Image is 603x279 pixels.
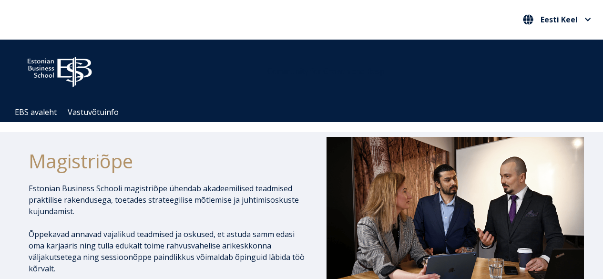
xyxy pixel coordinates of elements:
span: Community for Growth and Resp [267,66,385,76]
button: Eesti Keel [521,12,593,27]
img: ebs_logo2016_white [19,49,100,90]
div: Navigation Menu [10,103,603,122]
nav: Vali oma keel [521,12,593,28]
span: Eesti Keel [541,16,578,23]
h1: Magistriõpe [29,149,305,173]
a: Vastuvõtuinfo [68,107,119,117]
p: Õppekavad annavad vajalikud teadmised ja oskused, et astuda samm edasi oma karjääris ning tulla e... [29,228,305,274]
p: Estonian Business Schooli magistriõpe ühendab akadeemilised teadmised praktilise rakendusega, toe... [29,183,305,217]
a: EBS avaleht [15,107,57,117]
